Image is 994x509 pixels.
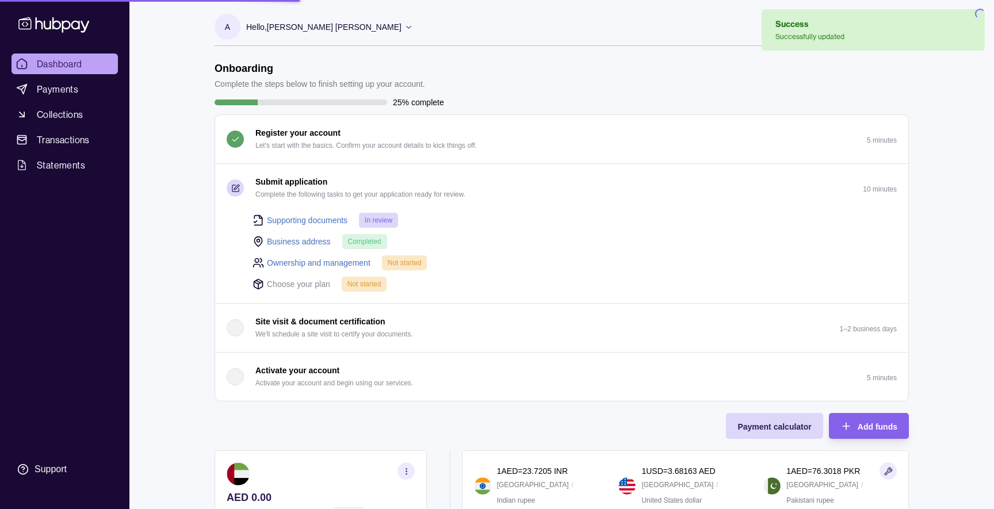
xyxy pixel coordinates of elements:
p: We'll schedule a site visit to certify your documents. [255,328,413,340]
p: 10 minutes [863,185,897,193]
p: Pakistani rupee [786,494,834,507]
p: AED 0.00 [227,491,415,504]
span: Completed [348,238,381,246]
a: Dashboard [12,53,118,74]
p: [GEOGRAPHIC_DATA] [786,479,858,491]
p: Choose your plan [267,278,330,290]
div: Successfully updated [775,32,844,41]
p: 1–2 business days [840,325,897,333]
span: Payments [37,82,78,96]
p: Indian rupee [497,494,536,507]
p: [GEOGRAPHIC_DATA] [641,479,713,491]
a: Payments [12,79,118,99]
span: Collections [37,108,83,121]
a: Business address [267,235,331,248]
p: 1 AED = 23.7205 INR [497,465,568,477]
div: Success [775,18,844,30]
p: United States dollar [641,494,702,507]
span: Add funds [858,422,897,431]
img: in [474,477,491,495]
p: 25% complete [393,96,444,109]
p: Site visit & document certification [255,315,385,328]
button: Site visit & document certification We'll schedule a site visit to certify your documents.1–2 bus... [215,304,908,352]
button: Add funds [829,413,909,439]
p: Complete the steps below to finish setting up your account. [215,78,425,90]
a: Support [12,457,118,481]
a: Collections [12,104,118,125]
a: Transactions [12,129,118,150]
img: us [618,477,636,495]
span: Dashboard [37,57,82,71]
a: Statements [12,155,118,175]
a: Supporting documents [267,214,347,227]
span: Not started [347,280,381,288]
p: A [225,21,230,33]
p: / [572,479,574,491]
p: Activate your account [255,364,339,377]
div: Support [35,463,67,476]
span: In review [365,216,392,224]
p: Hello, [PERSON_NAME] [PERSON_NAME] [246,21,402,33]
p: 5 minutes [867,374,897,382]
span: Payment calculator [737,422,811,431]
p: 1 USD = 3.68163 AED [641,465,715,477]
p: / [716,479,718,491]
p: Let's start with the basics. Confirm your account details to kick things off. [255,139,477,152]
span: Statements [37,158,85,172]
p: Complete the following tasks to get your application ready for review. [255,188,465,201]
img: ae [227,462,250,485]
button: Submit application Complete the following tasks to get your application ready for review.10 minutes [215,164,908,212]
h1: Onboarding [215,62,425,75]
a: Ownership and management [267,257,370,269]
p: [GEOGRAPHIC_DATA] [497,479,569,491]
span: Transactions [37,133,90,147]
p: 1 AED = 76.3018 PKR [786,465,860,477]
p: Register your account [255,127,341,139]
button: Payment calculator [726,413,823,439]
p: Activate your account and begin using our services. [255,377,413,389]
p: / [861,479,863,491]
span: Not started [388,259,422,267]
img: pk [763,477,781,495]
p: Submit application [255,175,327,188]
button: Activate your account Activate your account and begin using our services.5 minutes [215,353,908,401]
div: Submit application Complete the following tasks to get your application ready for review.10 minutes [215,212,908,303]
button: Register your account Let's start with the basics. Confirm your account details to kick things of... [215,115,908,163]
p: 5 minutes [867,136,897,144]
